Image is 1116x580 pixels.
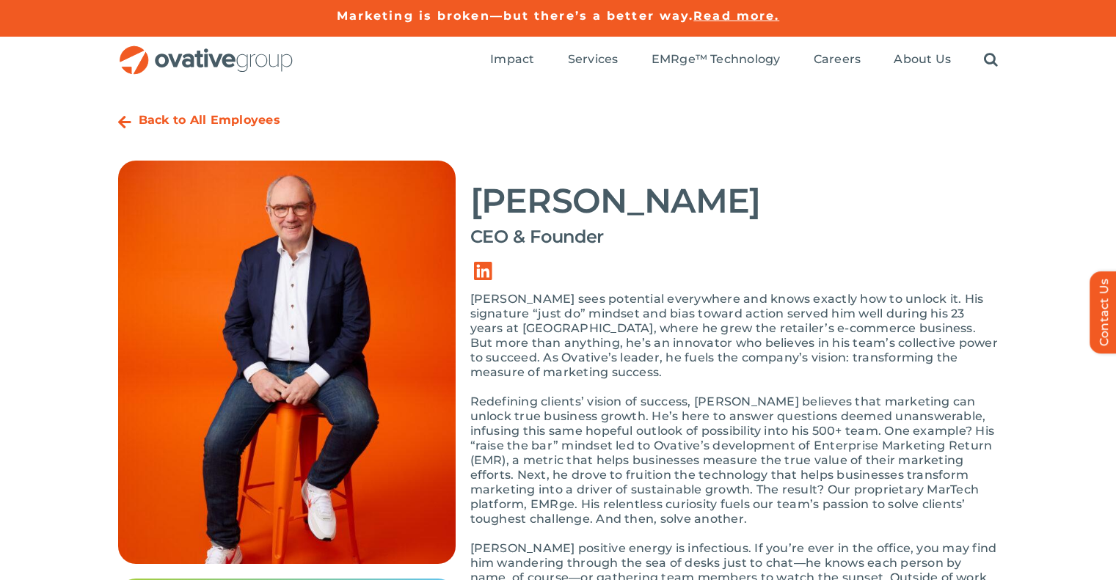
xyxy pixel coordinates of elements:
h2: [PERSON_NAME] [470,183,999,219]
a: Link to https://www.linkedin.com/in/dalenitschke/ [463,251,504,292]
a: Link to https://ovative.com/about-us/people/ [118,115,131,130]
a: EMRge™ Technology [652,52,781,68]
img: Bio_-_Dale[1] [118,161,456,564]
nav: Menu [490,37,998,84]
a: Search [984,52,998,68]
span: Services [568,52,619,67]
p: [PERSON_NAME] sees potential everywhere and knows exactly how to unlock it. His signature “just d... [470,292,999,380]
a: OG_Full_horizontal_RGB [118,44,294,58]
a: Services [568,52,619,68]
span: About Us [894,52,951,67]
a: Read more. [693,9,779,23]
h4: CEO & Founder [470,227,999,247]
a: Careers [814,52,861,68]
span: Impact [490,52,534,67]
a: Back to All Employees [139,113,280,127]
a: Impact [490,52,534,68]
p: Redefining clients’ vision of success, [PERSON_NAME] believes that marketing can unlock true busi... [470,394,999,526]
a: Marketing is broken—but there’s a better way. [337,9,694,23]
a: About Us [894,52,951,68]
span: Careers [814,52,861,67]
span: EMRge™ Technology [652,52,781,67]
